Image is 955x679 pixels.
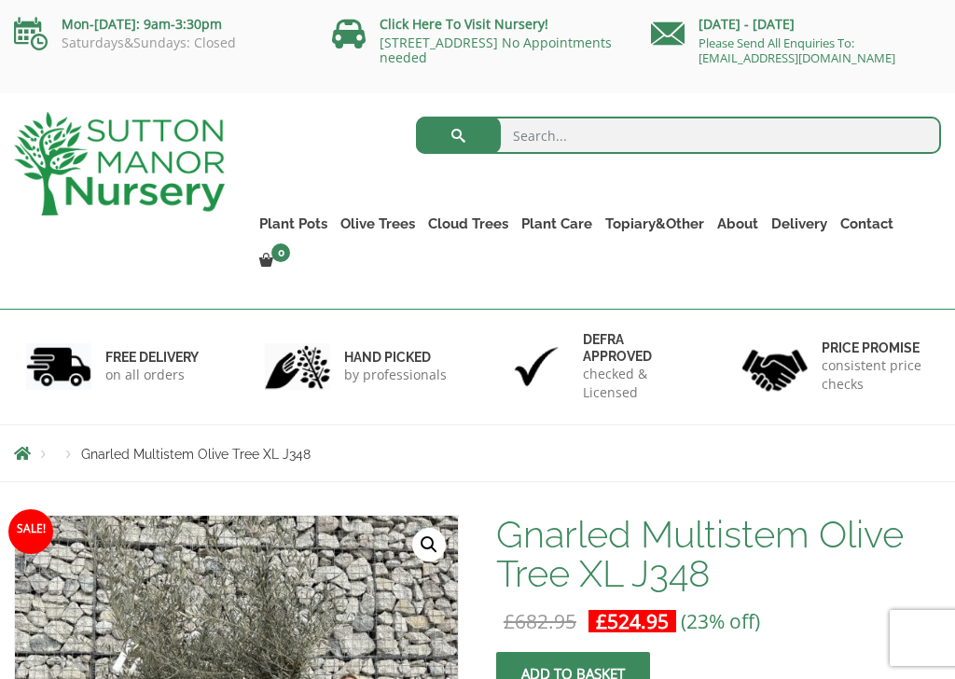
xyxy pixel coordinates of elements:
a: Topiary&Other [599,211,711,237]
nav: Breadcrumbs [14,446,941,461]
a: Cloud Trees [422,211,515,237]
img: 2.jpg [265,343,330,391]
img: 4.jpg [742,338,808,395]
bdi: 524.95 [596,608,669,634]
img: 1.jpg [26,343,91,391]
span: Sale! [8,509,53,554]
h6: hand picked [344,349,447,366]
span: 0 [271,243,290,262]
h6: FREE DELIVERY [105,349,199,366]
p: [DATE] - [DATE] [651,13,941,35]
bdi: 682.95 [504,608,576,634]
a: Please Send All Enquiries To: [EMAIL_ADDRESS][DOMAIN_NAME] [699,35,895,66]
img: logo [14,112,225,215]
img: 3.jpg [504,343,569,391]
a: Delivery [765,211,834,237]
p: on all orders [105,366,199,384]
a: Contact [834,211,900,237]
a: Click Here To Visit Nursery! [380,15,548,33]
input: Search... [416,117,941,154]
a: Plant Care [515,211,599,237]
a: 0 [253,248,296,274]
h1: Gnarled Multistem Olive Tree XL J348 [496,515,941,593]
p: by professionals [344,366,447,384]
h6: Defra approved [583,331,690,365]
a: About [711,211,765,237]
span: £ [504,608,515,634]
p: Saturdays&Sundays: Closed [14,35,304,50]
a: Plant Pots [253,211,334,237]
p: consistent price checks [822,356,929,394]
span: Gnarled Multistem Olive Tree XL J348 [81,447,311,462]
span: (23% off) [681,608,760,634]
p: checked & Licensed [583,365,690,402]
a: [STREET_ADDRESS] No Appointments needed [380,34,612,66]
a: Olive Trees [334,211,422,237]
p: Mon-[DATE]: 9am-3:30pm [14,13,304,35]
h6: Price promise [822,339,929,356]
a: View full-screen image gallery [412,528,446,561]
span: £ [596,608,607,634]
